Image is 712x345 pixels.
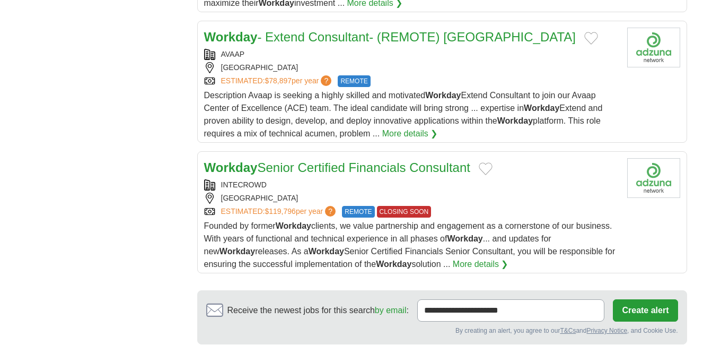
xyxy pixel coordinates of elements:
[453,258,508,271] a: More details ❯
[227,304,409,317] span: Receive the newest jobs for this search :
[342,206,374,218] span: REMOTE
[204,179,619,191] div: INTECROWD
[613,299,678,322] button: Create alert
[524,103,559,113] strong: Workday
[219,247,255,256] strong: Workday
[382,127,438,140] a: More details ❯
[204,49,619,60] div: AVAAP
[206,326,678,335] div: By creating an alert, you agree to our and , and Cookie Use.
[221,206,338,218] a: ESTIMATED:$119,796per year?
[584,32,598,45] button: Add to favorite jobs
[447,234,482,243] strong: Workday
[325,206,336,217] span: ?
[338,75,370,87] span: REMOTE
[204,160,258,175] strong: Workday
[204,193,619,204] div: [GEOGRAPHIC_DATA]
[204,160,470,175] a: WorkdaySenior Certified Financials Consultant
[497,116,533,125] strong: Workday
[479,162,493,175] button: Add to favorite jobs
[376,260,411,269] strong: Workday
[375,306,407,315] a: by email
[265,76,292,85] span: $78,897
[627,28,680,67] img: Company logo
[377,206,432,218] span: CLOSING SOON
[425,91,461,100] strong: Workday
[221,75,334,87] a: ESTIMATED:$78,897per year?
[204,221,616,269] span: Founded by former clients, we value partnership and engagement as a cornerstone of our business. ...
[204,30,258,44] strong: Workday
[204,62,619,73] div: [GEOGRAPHIC_DATA]
[204,91,603,138] span: Description Avaap is seeking a highly skilled and motivated Extend Consultant to join our Avaap C...
[204,30,576,44] a: Workday- Extend Consultant- (REMOTE) [GEOGRAPHIC_DATA]
[265,207,295,215] span: $119,796
[321,75,331,86] span: ?
[560,327,576,334] a: T&Cs
[627,158,680,198] img: Company logo
[276,221,311,230] strong: Workday
[309,247,344,256] strong: Workday
[586,327,627,334] a: Privacy Notice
